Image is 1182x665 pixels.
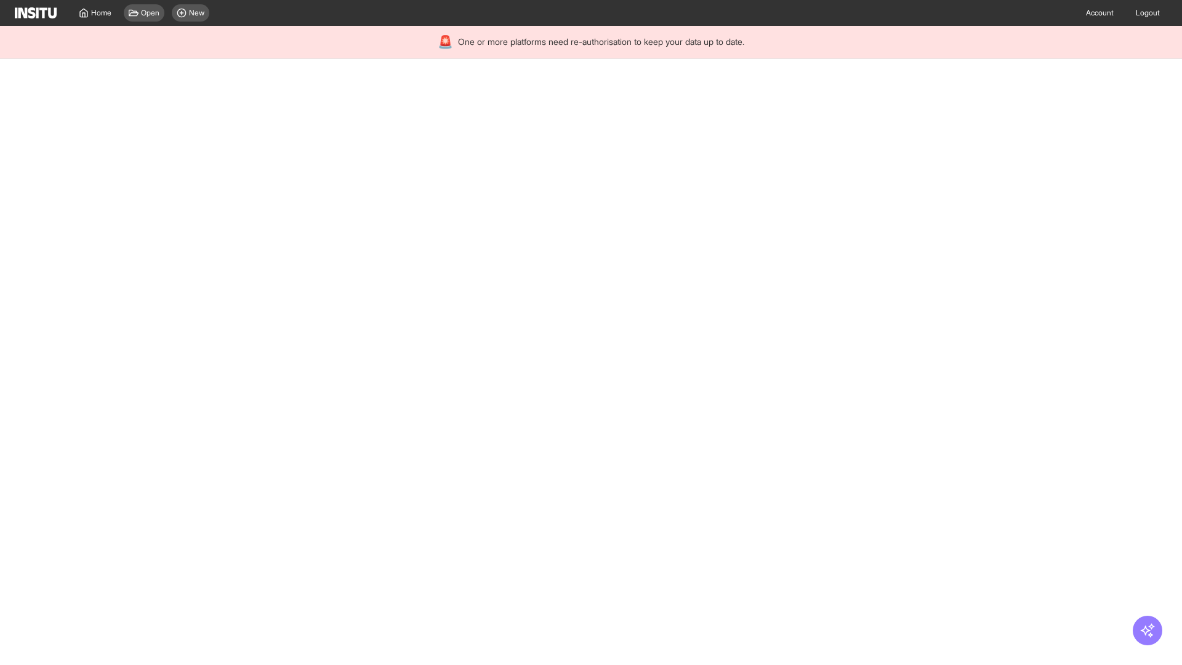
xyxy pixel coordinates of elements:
[438,33,453,50] div: 🚨
[458,36,744,48] span: One or more platforms need re-authorisation to keep your data up to date.
[189,8,204,18] span: New
[141,8,159,18] span: Open
[15,7,57,18] img: Logo
[91,8,111,18] span: Home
